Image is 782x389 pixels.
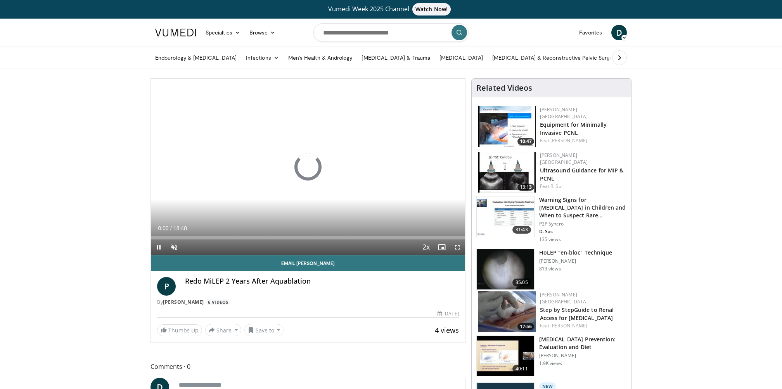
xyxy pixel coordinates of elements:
a: [PERSON_NAME] [550,322,587,329]
a: 31:43 Warning Signs for [MEDICAL_DATA] in Children and When to Suspect Rare… P2P Syncro D. Sas 13... [476,196,626,243]
span: 18:48 [173,225,187,231]
span: Comments 0 [151,361,465,372]
a: [PERSON_NAME] [163,299,204,305]
a: [PERSON_NAME] [GEOGRAPHIC_DATA] [540,291,588,305]
span: 40:11 [512,365,531,373]
button: Unmute [166,239,182,255]
p: [PERSON_NAME] [539,353,626,359]
a: Email [PERSON_NAME] [151,255,465,271]
a: 17:56 [478,291,536,332]
a: Step by StepGuide to Renal Access for [MEDICAL_DATA] [540,306,614,322]
h4: Related Videos [476,83,532,93]
button: Enable picture-in-picture mode [434,239,450,255]
a: [PERSON_NAME] [GEOGRAPHIC_DATA] [540,106,588,120]
a: Specialties [201,25,245,40]
span: 13:13 [517,184,534,191]
a: [PERSON_NAME] [550,137,587,144]
button: Share [205,324,241,336]
span: / [170,225,172,231]
h3: [MEDICAL_DATA] Prevention: Evaluation and Diet [539,336,626,351]
img: 57193a21-700a-4103-8163-b4069ca57589.150x105_q85_crop-smart_upscale.jpg [478,106,536,147]
span: 35:05 [512,279,531,286]
div: Feat. [540,322,625,329]
a: Infections [241,50,284,65]
h4: Redo MiLEP 2 Years After Aquablation [185,277,459,286]
a: [MEDICAL_DATA] & Trauma [357,50,435,65]
a: Endourology & [MEDICAL_DATA] [151,50,241,65]
img: b1bc6859-4bdd-4be1-8442-b8b8c53ce8a1.150x105_q85_crop-smart_upscale.jpg [477,196,534,237]
a: Browse [245,25,280,40]
a: Thumbs Up [157,324,202,336]
img: be78edef-9c83-4ca4-81c3-bb590ce75b9a.150x105_q85_crop-smart_upscale.jpg [478,291,536,332]
span: 0:00 [158,225,168,231]
div: Feat. [540,183,625,190]
video-js: Video Player [151,79,465,255]
a: Men’s Health & Andrology [284,50,357,65]
div: By [157,299,459,306]
a: 6 Videos [205,299,231,306]
div: Feat. [540,137,625,144]
img: ae74b246-eda0-4548-a041-8444a00e0b2d.150x105_q85_crop-smart_upscale.jpg [478,152,536,193]
a: Equipment for Minimally Invasive PCNL [540,121,607,136]
p: D. Sas [539,229,626,235]
h3: Warning Signs for [MEDICAL_DATA] in Children and When to Suspect Rare… [539,196,626,219]
a: Favorites [574,25,607,40]
a: Vumedi Week 2025 ChannelWatch Now! [156,3,626,15]
p: 135 views [539,236,561,243]
a: 10:47 [478,106,536,147]
div: [DATE] [438,310,458,317]
a: P [157,277,176,296]
button: Fullscreen [450,239,465,255]
a: Ultrasound Guidance for MIP & PCNL [540,167,624,182]
a: [PERSON_NAME] [GEOGRAPHIC_DATA] [540,152,588,165]
img: fb452d19-f97f-4b12-854a-e22d5bcc68fc.150x105_q85_crop-smart_upscale.jpg [477,249,534,289]
h3: HoLEP "en-bloc" Technique [539,249,612,256]
p: P2P Syncro [539,221,626,227]
img: VuMedi Logo [155,29,196,36]
span: Watch Now! [412,3,451,15]
span: 10:47 [517,138,534,145]
img: 83db353a-c630-4554-8a0b-735d1bf04164.150x105_q85_crop-smart_upscale.jpg [477,336,534,376]
p: 1.9K views [539,360,562,367]
span: 4 views [435,325,459,335]
p: 813 views [539,266,561,272]
div: Progress Bar [151,236,465,239]
a: 40:11 [MEDICAL_DATA] Prevention: Evaluation and Diet [PERSON_NAME] 1.9K views [476,336,626,377]
a: R. Sur [550,183,563,189]
a: 13:13 [478,152,536,193]
a: D [611,25,627,40]
a: [MEDICAL_DATA] [435,50,488,65]
input: Search topics, interventions [313,23,469,42]
button: Save to [244,324,284,336]
p: [PERSON_NAME] [539,258,612,264]
a: [MEDICAL_DATA] & Reconstructive Pelvic Surgery [488,50,622,65]
a: 35:05 HoLEP "en-bloc" Technique [PERSON_NAME] 813 views [476,249,626,290]
button: Playback Rate [419,239,434,255]
button: Pause [151,239,166,255]
span: 17:56 [517,323,534,330]
span: 31:43 [512,226,531,234]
